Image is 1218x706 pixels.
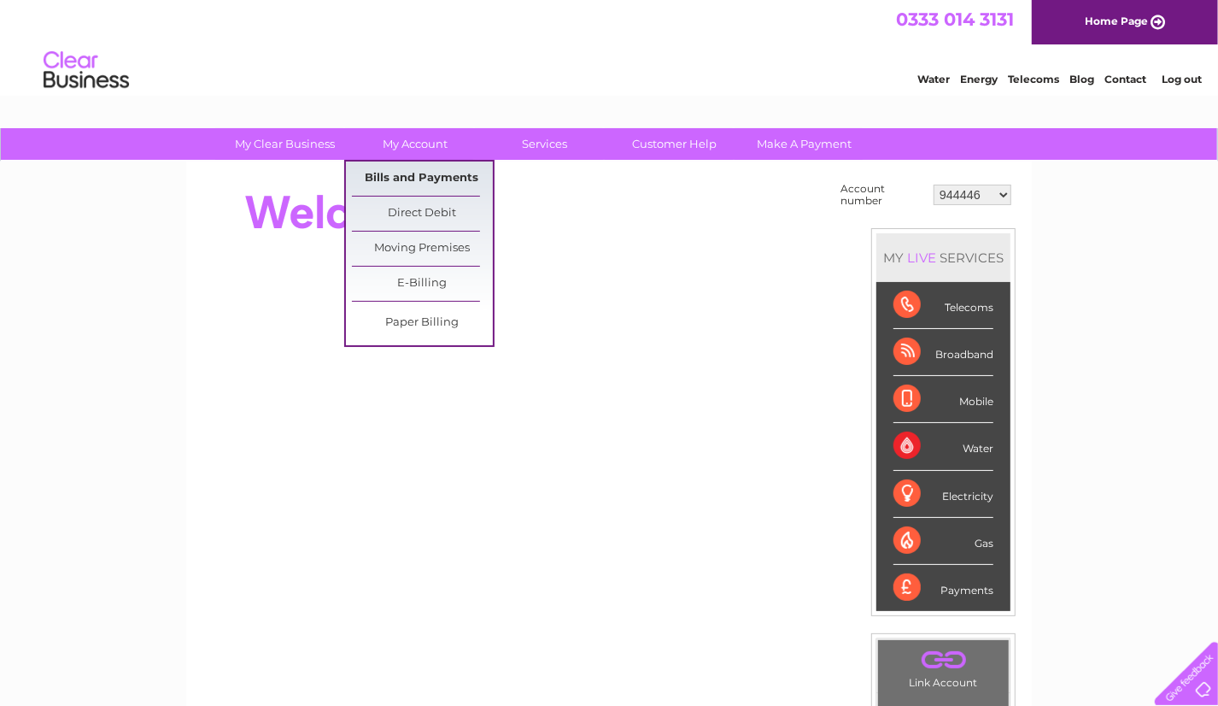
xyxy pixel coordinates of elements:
[207,9,1014,83] div: Clear Business is a trading name of Verastar Limited (registered in [GEOGRAPHIC_DATA] No. 3667643...
[893,565,993,611] div: Payments
[882,644,1004,674] a: .
[877,639,1010,693] td: Link Account
[352,232,493,266] a: Moving Premises
[893,376,993,423] div: Mobile
[893,471,993,518] div: Electricity
[1069,73,1094,85] a: Blog
[352,162,493,196] a: Bills and Payments
[352,197,493,231] a: Direct Debit
[735,128,875,160] a: Make A Payment
[893,423,993,470] div: Water
[896,9,1014,30] a: 0333 014 3131
[475,128,616,160] a: Services
[893,282,993,329] div: Telecoms
[836,179,929,211] td: Account number
[893,518,993,565] div: Gas
[215,128,356,160] a: My Clear Business
[345,128,486,160] a: My Account
[917,73,950,85] a: Water
[876,233,1010,282] div: MY SERVICES
[352,306,493,340] a: Paper Billing
[1162,73,1202,85] a: Log out
[904,250,940,266] div: LIVE
[605,128,746,160] a: Customer Help
[352,267,493,301] a: E-Billing
[893,329,993,376] div: Broadband
[960,73,998,85] a: Energy
[43,44,130,97] img: logo.png
[1008,73,1059,85] a: Telecoms
[1104,73,1146,85] a: Contact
